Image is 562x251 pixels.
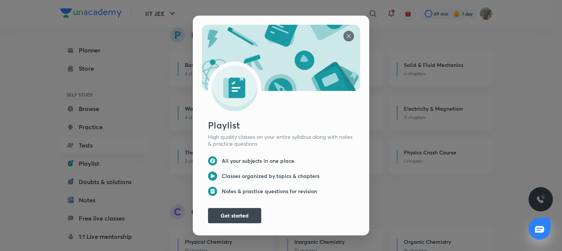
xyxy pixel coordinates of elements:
img: syllabus [208,187,217,196]
img: syllabus [208,156,217,165]
p: High quality classes on your entire syllabus along with notes & practice questions [208,133,354,147]
button: Get started [208,208,261,223]
h6: Classes organized by topics & chapters [222,173,319,180]
div: Playlist [208,118,360,132]
h6: All your subjects in one place [222,157,294,164]
img: syllabus [208,172,217,181]
h6: Notes & practice questions for revision [222,188,317,195]
img: syllabus [202,25,360,111]
img: syllabus [343,31,354,41]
